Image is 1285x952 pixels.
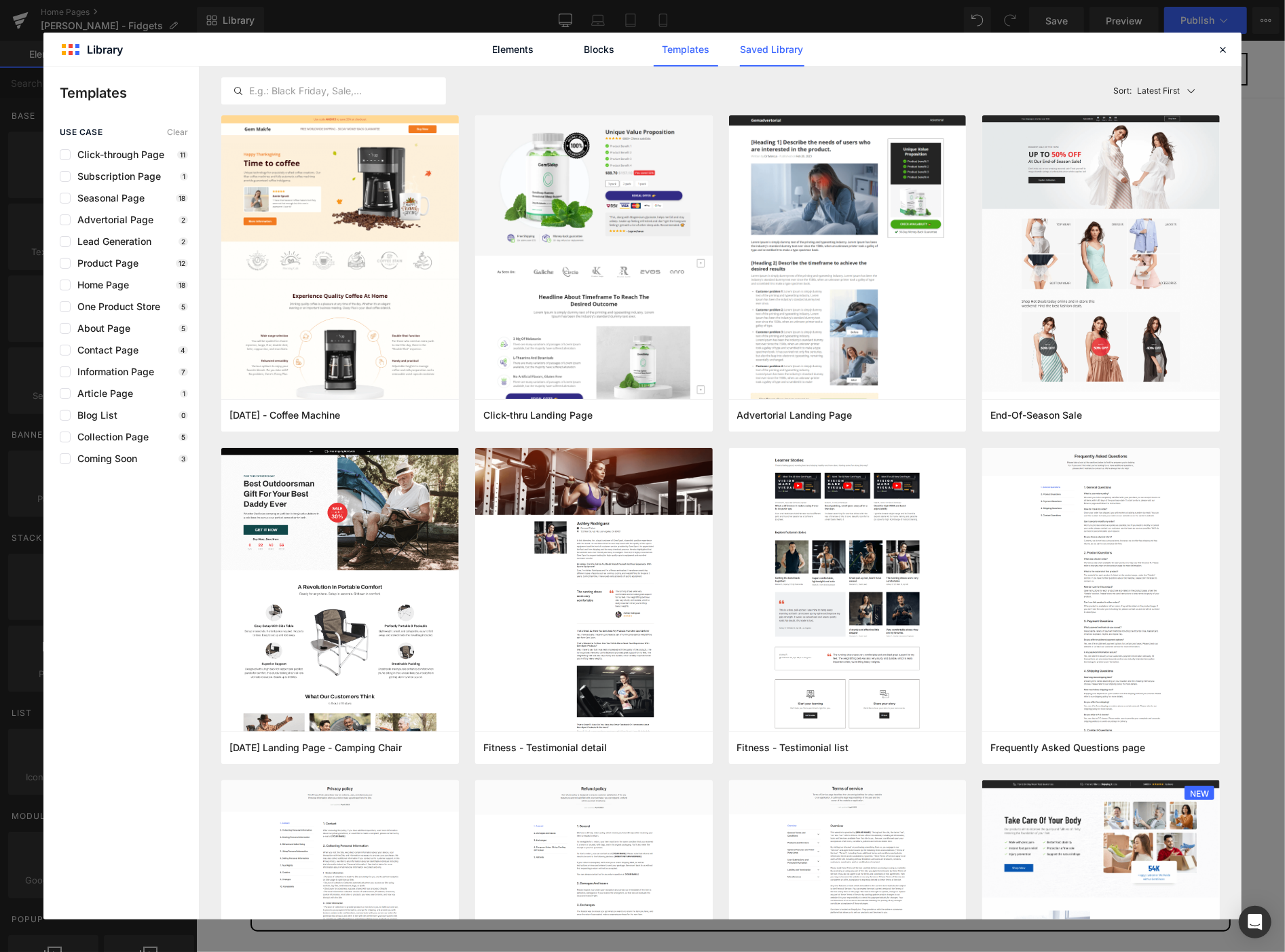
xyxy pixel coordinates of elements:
span: Subscription Page [71,171,161,182]
p: Templates [60,83,199,103]
img: 17f71878-3d74-413f-8a46-9f1c7175c39a.png [729,448,967,739]
span: End-Of-Season Sale [990,409,1082,421]
button: Latest FirstSort:Latest First [1109,77,1221,104]
span: Article Page [71,388,133,399]
span: Advertorial Page [71,214,153,225]
span: Sort: [1114,86,1132,96]
p: 1 [180,172,188,180]
a: (CLICK HERE) [445,681,644,722]
span: About Page [71,323,130,334]
span: Lead Generation [71,236,151,247]
strong: *** Random Custom Pen Drop *** [410,400,923,442]
span: Contact Page [71,345,138,356]
span: Father's Day Landing Page - Camping Chair [229,742,402,754]
span: NEW [1185,786,1214,801]
span: Seasonal Page [71,193,145,204]
p: 2 [179,237,188,246]
img: 9553fc0a-6814-445f-8f6c-0dc3524f8670.png [982,115,1220,879]
div: Open Intercom Messenger [1239,906,1271,938]
p: Latest First [1138,85,1180,97]
span: Coming Soon [71,453,137,464]
span: Advertorial Landing Page [737,409,853,421]
span: Thanksgiving - Coffee Machine [229,409,340,421]
a: Templates [654,33,718,66]
span: Clear [167,128,188,137]
a: Elements [481,33,546,66]
span: $0.00 [1007,20,1047,36]
p: 4 [178,346,188,354]
span: use case [60,128,103,137]
span: SIGN IN [930,20,980,36]
p: 0 [179,411,188,419]
p: 3 [179,455,188,463]
p: 7 [179,368,188,376]
a: (CLICK HERE) [445,839,644,881]
a: (CLICK HERE) [567,218,766,260]
img: c6f0760d-10a5-458a-a3a5-dee21d870ebc.png [982,448,1220,789]
span: Blog List [71,410,117,421]
span: Collection Page [71,432,149,442]
strong: Zirconium Sliders [411,784,678,825]
span: Product Page [71,258,138,269]
p: 18 [176,281,188,289]
span: Frequently Asked Questions page [990,742,1145,754]
span: Fitness - Testimonial list [737,742,849,754]
span: Fitness - Testimonial detail [483,742,607,754]
p: 5 [179,303,188,311]
p: 11 [177,151,188,159]
a: Saved Library [740,33,804,66]
p: 18 [176,194,188,202]
span: Click-thru Landing Page [483,409,593,421]
p: 12 [176,259,188,267]
p: 5 [179,324,188,332]
a: (CLICK HERE) [567,480,766,521]
a: Blocks [567,33,632,66]
strong: (Various, one-off pens...) [547,440,786,465]
span: Home Page [71,280,129,290]
a: SIGN IN [930,20,980,37]
span: One Product Store [71,301,160,312]
p: 2 [179,216,188,224]
span: Information Page [71,366,154,377]
img: cbe28038-c0c0-4e55-9a5b-85cbf036daec.png [475,448,713,856]
p: 1 [180,389,188,398]
a: $0.00 [984,12,1051,45]
p: 5 [179,433,188,441]
span: Click-through Page [71,149,164,160]
strong: MagLab Sliders [550,170,783,211]
strong: Titanium Sliders [420,625,669,666]
input: E.g.: Black Friday, Sale,... [222,83,445,99]
img: Magnus Store [37,15,189,42]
